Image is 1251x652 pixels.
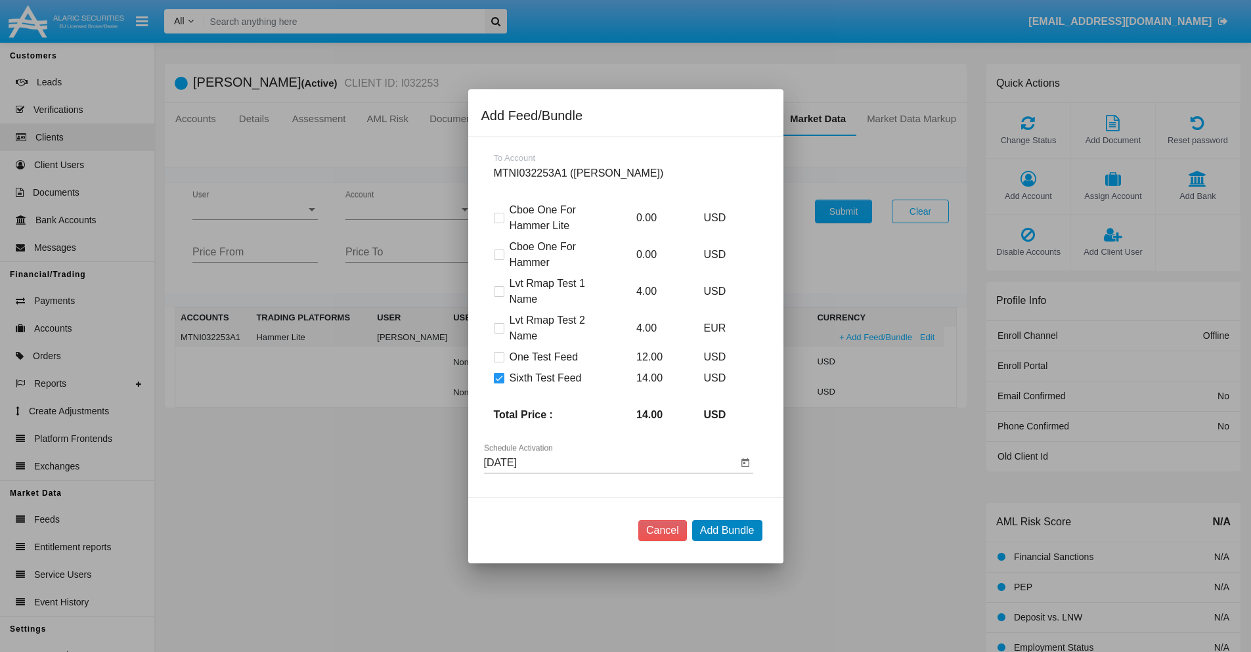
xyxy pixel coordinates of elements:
[694,320,753,336] p: EUR
[510,349,579,365] span: One Test Feed
[626,320,686,336] p: 4.00
[510,276,609,307] span: Lvt Rmap Test 1 Name
[510,370,582,386] span: Sixth Test Feed
[626,210,686,226] p: 0.00
[626,284,686,299] p: 4.00
[626,370,686,386] p: 14.00
[510,202,609,234] span: Cboe One For Hammer Lite
[694,349,753,365] p: USD
[694,247,753,263] p: USD
[694,370,753,386] p: USD
[694,407,753,423] p: USD
[737,455,753,471] button: Open calendar
[692,520,762,541] button: Add Bundle
[694,210,753,226] p: USD
[694,284,753,299] p: USD
[510,313,609,344] span: Lvt Rmap Test 2 Name
[626,349,686,365] p: 12.00
[481,105,770,126] div: Add Feed/Bundle
[638,520,687,541] button: Cancel
[626,407,686,423] p: 14.00
[626,247,686,263] p: 0.00
[510,239,609,271] span: Cboe One For Hammer
[484,407,619,423] p: Total Price :
[494,167,664,179] span: MTNI032253A1 ([PERSON_NAME])
[494,153,536,163] span: To Account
